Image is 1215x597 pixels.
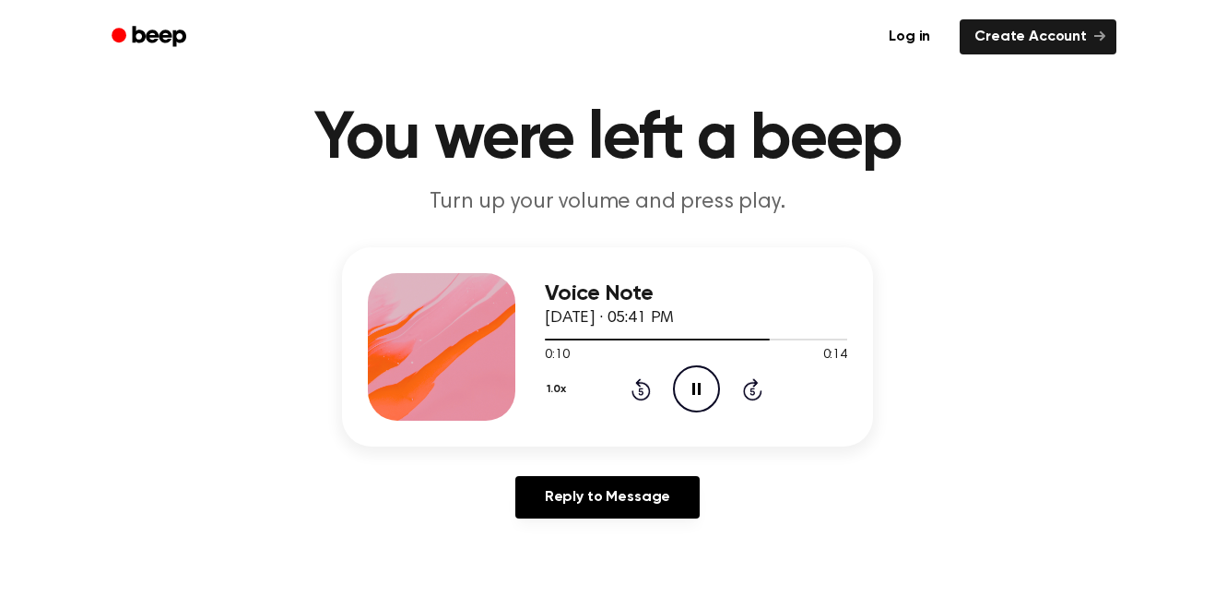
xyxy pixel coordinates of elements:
[545,281,847,306] h3: Voice Note
[545,310,674,327] span: [DATE] · 05:41 PM
[254,187,961,218] p: Turn up your volume and press play.
[545,346,569,365] span: 0:10
[823,346,847,365] span: 0:14
[136,106,1079,173] h1: You were left a beep
[99,19,203,55] a: Beep
[545,374,572,405] button: 1.0x
[515,476,700,519] a: Reply to Message
[960,19,1116,54] a: Create Account
[870,16,949,58] a: Log in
